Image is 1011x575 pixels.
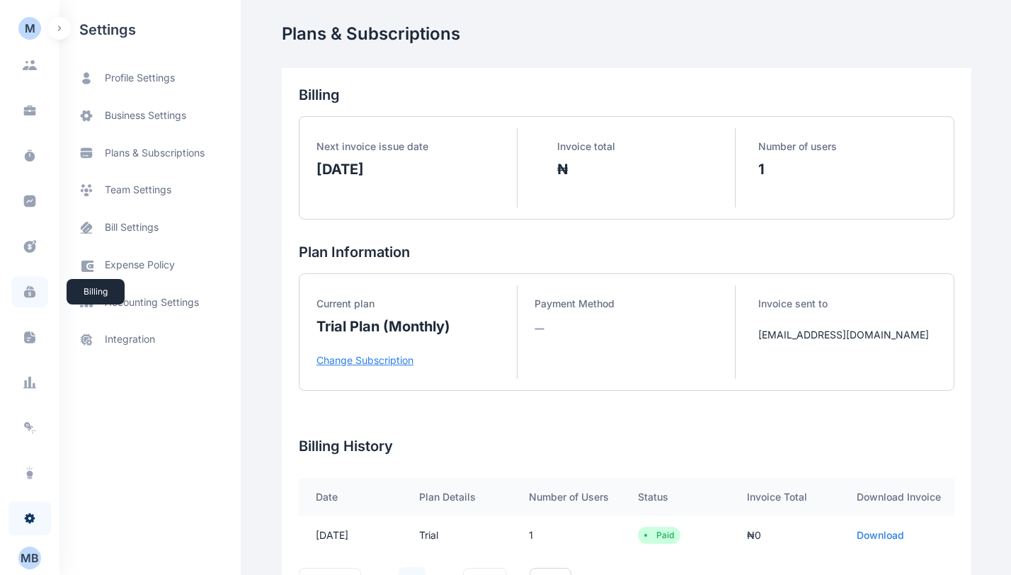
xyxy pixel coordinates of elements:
div: M B [18,550,41,567]
span: team settings [105,183,171,198]
p: [EMAIL_ADDRESS][DOMAIN_NAME] [758,328,931,342]
span: profile settings [105,71,175,86]
span: business settings [105,108,186,123]
td: Trial [408,516,517,555]
span: bill settings [105,220,159,235]
a: accounting settings [59,284,241,321]
h6: Current plan [316,297,517,311]
span: integration [105,332,155,347]
p: Change Subscription [316,353,517,368]
a: integration [59,321,241,358]
td: Number of Users [518,479,627,516]
button: MB [8,547,51,569]
h6: Invoice total [557,140,695,154]
td: Plan Details [408,479,517,516]
h6: Next invoice issue date [316,140,517,154]
a: plans & subscriptions [59,135,241,171]
h6: Payment Method [535,297,731,311]
span: expense policy [105,258,175,273]
h6: Number of users [758,140,931,154]
td: 1 [518,516,627,555]
h2: Plans & Subscriptions [282,23,971,45]
p: 1 [758,159,931,179]
span: Download [857,529,904,541]
h6: Invoice sent to [758,297,931,311]
td: Status [627,479,736,516]
td: Date [299,479,408,516]
a: profile settings [59,59,241,97]
span: accounting settings [105,295,199,309]
a: team settings [59,171,241,209]
div: M [25,20,35,37]
td: ₦0 [736,516,845,555]
td: Invoice Total [736,479,845,516]
span: plans & subscriptions [105,146,205,160]
td: [DATE] [299,516,408,555]
p: ₦ [557,159,695,179]
p: Trial Plan (Monthly) [316,317,517,336]
li: Paid [644,530,675,541]
h4: Billing [299,85,954,105]
button: M [18,17,41,40]
button: MB [18,547,41,569]
p: [DATE] [316,159,517,179]
a: bill settings [59,209,241,246]
td: Download Invoice [845,479,954,516]
a: business settings [59,97,241,135]
a: expense policy [59,246,241,284]
h4: Billing History [299,436,954,456]
h4: Plan Information [299,242,954,262]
